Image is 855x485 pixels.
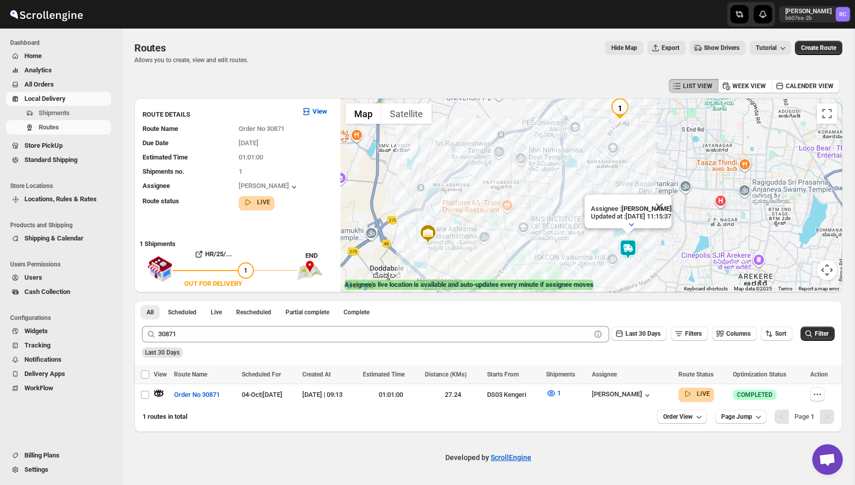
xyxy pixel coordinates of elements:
button: Order No 30871 [168,387,226,403]
span: Shipping & Calendar [24,234,83,242]
button: Show street map [346,103,381,124]
button: Delivery Apps [6,367,111,381]
span: Page [794,413,814,420]
span: Scheduled For [242,371,281,378]
span: Map data ©2025 [734,286,772,291]
a: Report a map error [799,286,839,291]
span: Widgets [24,327,48,335]
span: Route Name [174,371,207,378]
span: View [154,371,167,378]
p: Allows you to create, view and edit routes. [134,56,248,64]
button: Filters [671,327,708,341]
p: Developed by [445,452,531,463]
button: LIST VIEW [669,79,719,93]
b: View [312,107,327,115]
h3: ROUTE DETAILS [142,110,293,120]
span: WorkFlow [24,384,53,392]
p: Updated at : [DATE] 11:15:37 [590,212,671,220]
span: Order No 30871 [239,125,284,132]
a: ScrollEngine [491,453,531,462]
span: Delivery Apps [24,370,65,378]
button: View [295,103,333,120]
text: RC [839,11,846,18]
button: Locations, Rules & Rates [6,192,111,206]
span: LIST VIEW [683,82,712,90]
div: DS03 Kengeri [487,390,540,400]
span: Store PickUp [24,142,63,149]
span: Page Jump [721,413,752,421]
span: Home [24,52,42,60]
button: User menu [779,6,851,22]
span: Scheduled [168,308,196,316]
div: [PERSON_NAME] [239,182,299,192]
span: Tutorial [756,44,777,51]
span: Standard Shipping [24,156,77,164]
span: WEEK VIEW [732,82,766,90]
span: Routes [39,123,59,131]
span: Shipments [546,371,575,378]
button: WorkFlow [6,381,111,395]
span: Notifications [24,356,62,363]
span: Store Locations [10,182,115,190]
div: 1 [610,98,630,119]
button: Create Route [795,41,842,55]
button: LIVE [243,197,270,207]
span: Cash Collection [24,288,70,295]
p: Assignee : [590,205,671,212]
span: Create Route [801,44,836,52]
button: Sort [761,327,792,341]
span: Users Permissions [10,260,115,268]
img: Google [343,279,377,292]
span: Starts From [487,371,519,378]
button: Widgets [6,324,111,338]
span: Rahul Chopra [836,7,850,21]
button: Analytics [6,63,111,77]
button: LIVE [682,389,710,399]
button: Shipping & Calendar [6,231,111,246]
span: 04-Oct | [DATE] [242,391,282,398]
button: Keyboard shortcuts [684,285,728,292]
span: [DATE] [239,139,259,147]
span: Estimated Time [142,153,188,161]
span: Action [810,371,828,378]
button: Show Drivers [690,41,746,55]
button: Map camera controls [817,260,837,280]
button: [PERSON_NAME] [592,390,652,400]
button: Export [647,41,686,55]
p: b607ea-2b [785,15,832,21]
button: WEEK VIEW [718,79,772,93]
button: All routes [140,305,160,319]
button: Last 30 Days [611,327,667,341]
span: Dashboard [10,39,115,47]
span: Tracking [24,341,50,349]
button: Columns [712,327,757,341]
b: HR/25/... [205,250,232,258]
span: Due Date [142,139,168,147]
span: Shipments no. [142,168,184,175]
span: Export [662,44,679,52]
span: 1 [557,389,561,397]
b: 1 [811,413,814,420]
div: END [305,251,335,261]
span: Local Delivery [24,95,66,102]
span: Filter [815,330,829,337]
button: Notifications [6,353,111,367]
button: Close [647,195,671,219]
div: Open chat [812,444,843,475]
span: Order View [663,413,693,421]
button: Tracking [6,338,111,353]
span: Assignee [142,182,170,190]
span: 1 [244,266,247,274]
button: HR/25/... [173,246,254,262]
b: [PERSON_NAME] [621,205,671,212]
span: All [147,308,154,316]
b: LIVE [697,390,710,397]
button: Order View [657,410,707,424]
span: Route Status [678,371,714,378]
span: Analytics [24,66,52,74]
button: Routes [6,120,111,134]
span: Locations, Rules & Rates [24,195,97,203]
span: 1 routes in total [142,413,187,420]
span: Sort [775,330,786,337]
